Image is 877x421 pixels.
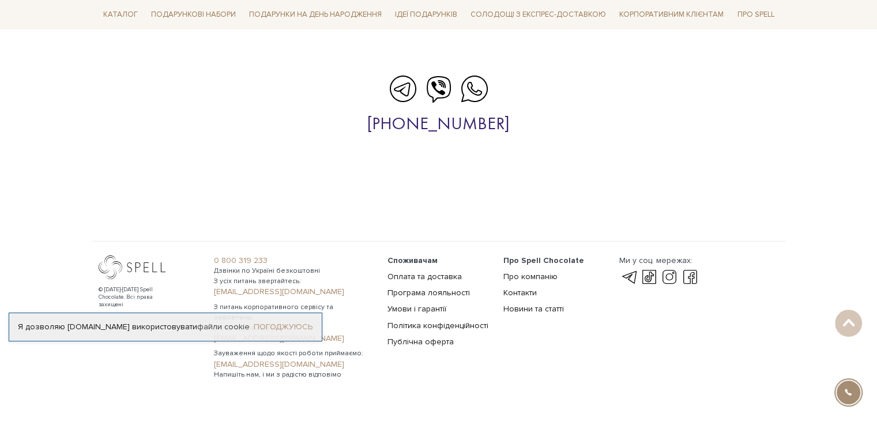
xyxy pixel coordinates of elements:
[214,302,374,323] span: З питань корпоративного сервісу та замовлень:
[214,370,374,380] span: Напишіть нам, і ми з радістю відповімо
[639,270,659,284] a: tik-tok
[9,322,322,332] div: Я дозволяю [DOMAIN_NAME] використовувати
[244,6,386,24] a: Подарунки на День народження
[503,255,584,265] span: Про Spell Chocolate
[367,112,510,134] a: [PHONE_NUMBER]
[660,270,679,284] a: instagram
[732,6,778,24] a: Про Spell
[387,288,470,298] a: Програма лояльності
[214,348,374,359] span: Зауваження щодо якості роботи приймаємо:
[146,6,240,24] a: Подарункові набори
[387,321,488,330] a: Політика конфіденційності
[254,322,313,332] a: Погоджуюсь
[214,287,374,297] a: [EMAIL_ADDRESS][DOMAIN_NAME]
[197,322,250,332] a: файли cookie
[214,276,374,287] span: З усіх питань звертайтесь:
[503,304,564,314] a: Новини та статті
[387,255,438,265] span: Споживачам
[214,255,374,266] a: 0 800 319 233
[503,272,558,281] a: Про компанію
[619,270,638,284] a: telegram
[99,6,142,24] a: Каталог
[390,6,462,24] a: Ідеї подарунків
[387,337,454,347] a: Публічна оферта
[615,6,728,24] a: Корпоративним клієнтам
[214,266,374,276] span: Дзвінки по Україні безкоштовні
[503,288,537,298] a: Контакти
[99,286,176,309] div: © [DATE]-[DATE] Spell Chocolate. Всі права захищені
[619,255,699,266] div: Ми у соц. мережах:
[387,304,446,314] a: Умови і гарантії
[387,272,462,281] a: Оплата та доставка
[680,270,700,284] a: facebook
[214,359,374,370] a: [EMAIL_ADDRESS][DOMAIN_NAME]
[466,5,611,24] a: Солодощі з експрес-доставкою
